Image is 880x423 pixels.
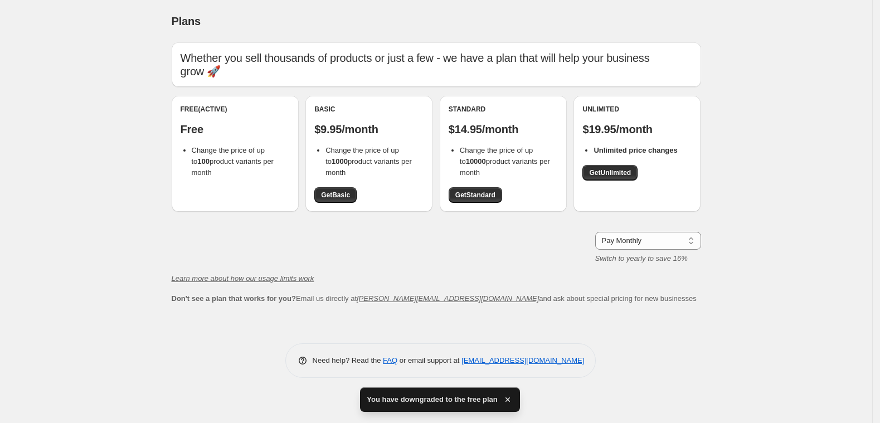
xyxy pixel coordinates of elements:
a: GetStandard [449,187,502,203]
i: Switch to yearly to save 16% [595,254,688,262]
span: Get Unlimited [589,168,631,177]
a: FAQ [383,356,397,364]
p: Free [181,123,290,136]
a: [PERSON_NAME][EMAIL_ADDRESS][DOMAIN_NAME] [357,294,539,303]
b: Don't see a plan that works for you? [172,294,296,303]
a: GetUnlimited [582,165,638,181]
b: 1000 [332,157,348,166]
span: Change the price of up to product variants per month [325,146,412,177]
span: or email support at [397,356,461,364]
span: Email us directly at and ask about special pricing for new businesses [172,294,697,303]
p: $9.95/month [314,123,424,136]
b: 100 [197,157,210,166]
span: Plans [172,15,201,27]
div: Free (Active) [181,105,290,114]
div: Unlimited [582,105,692,114]
a: GetBasic [314,187,357,203]
p: $19.95/month [582,123,692,136]
span: Need help? Read the [313,356,383,364]
a: Learn more about how our usage limits work [172,274,314,283]
span: Get Standard [455,191,495,200]
span: Change the price of up to product variants per month [192,146,274,177]
p: $14.95/month [449,123,558,136]
b: Unlimited price changes [594,146,677,154]
div: Basic [314,105,424,114]
div: Standard [449,105,558,114]
b: 10000 [466,157,486,166]
span: Change the price of up to product variants per month [460,146,550,177]
a: [EMAIL_ADDRESS][DOMAIN_NAME] [461,356,584,364]
p: Whether you sell thousands of products or just a few - we have a plan that will help your busines... [181,51,692,78]
span: You have downgraded to the free plan [367,394,498,405]
span: Get Basic [321,191,350,200]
